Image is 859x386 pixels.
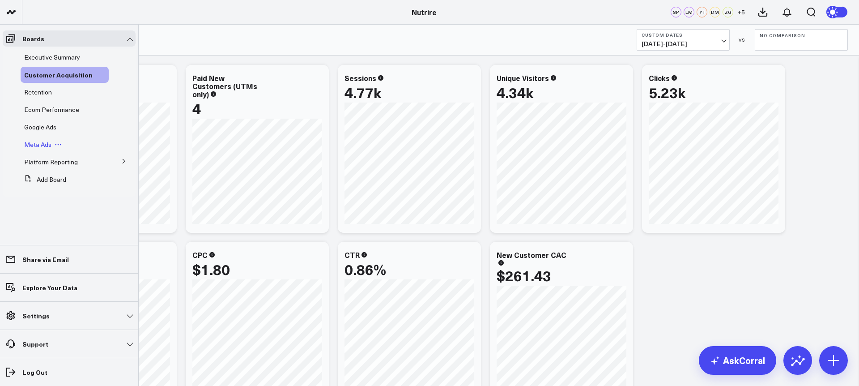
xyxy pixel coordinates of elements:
a: AskCorral [699,346,776,375]
span: Executive Summary [24,53,80,61]
div: 4.77k [344,84,381,100]
a: Ecom Performance [24,106,79,113]
div: Sessions [344,73,376,83]
button: +5 [736,7,746,17]
button: Custom Dates[DATE]-[DATE] [637,29,730,51]
div: 4.34k [497,84,533,100]
div: Clicks [649,73,670,83]
div: New Customer CAC [497,250,566,260]
div: CPC [192,250,208,260]
div: Paid New Customers (UTMs only) [192,73,257,99]
span: + 5 [737,9,745,15]
p: Explore Your Data [22,284,77,291]
p: Share via Email [22,256,69,263]
div: 5.23k [649,84,685,100]
div: 0.86% [344,261,386,277]
p: Boards [22,35,44,42]
p: Support [22,340,48,347]
div: LM [684,7,694,17]
span: Retention [24,88,52,96]
div: SP [671,7,681,17]
a: Nutrire [412,7,437,17]
a: Meta Ads [24,141,51,148]
a: Executive Summary [24,54,80,61]
span: Ecom Performance [24,105,79,114]
a: Retention [24,89,52,96]
button: No Comparison [755,29,848,51]
a: Google Ads [24,124,56,131]
a: Customer Acquisition [24,71,93,78]
a: Log Out [3,364,136,380]
div: ZG [723,7,733,17]
div: DM [710,7,720,17]
div: $1.80 [192,261,230,277]
span: Google Ads [24,123,56,131]
div: VS [734,37,750,43]
p: Log Out [22,369,47,376]
span: Customer Acquisition [24,70,93,79]
div: Unique Visitors [497,73,549,83]
button: Add Board [21,172,66,188]
div: YT [697,7,707,17]
div: $261.43 [497,267,551,283]
span: Meta Ads [24,140,51,149]
b: Custom Dates [642,32,725,38]
b: No Comparison [760,33,843,38]
div: CTR [344,250,360,260]
div: 4 [192,100,201,116]
span: [DATE] - [DATE] [642,40,725,47]
a: Platform Reporting [24,159,78,166]
p: Settings [22,312,50,319]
